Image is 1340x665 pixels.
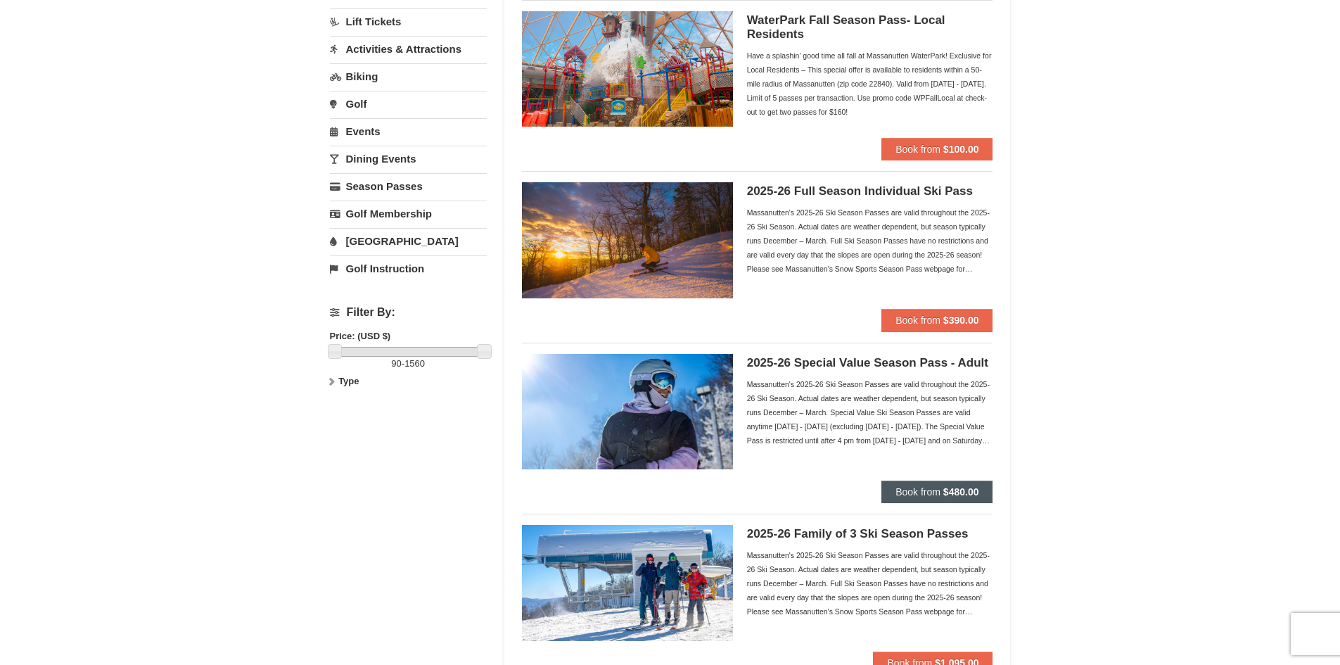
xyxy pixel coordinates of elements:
a: Activities & Attractions [330,36,487,62]
label: - [330,357,487,371]
span: 1560 [404,358,425,369]
span: Book from [895,315,940,326]
img: 6619937-199-446e7550.jpg [522,525,733,640]
button: Book from $100.00 [881,138,993,160]
span: Book from [895,144,940,155]
h5: WaterPark Fall Season Pass- Local Residents [747,13,993,42]
div: Massanutten's 2025-26 Ski Season Passes are valid throughout the 2025-26 Ski Season. Actual dates... [747,377,993,448]
strong: $390.00 [943,315,979,326]
div: Massanutten's 2025-26 Ski Season Passes are valid throughout the 2025-26 Ski Season. Actual dates... [747,205,993,276]
img: 6619937-208-2295c65e.jpg [522,182,733,298]
a: Events [330,118,487,144]
strong: $480.00 [943,486,979,498]
h5: 2025-26 Family of 3 Ski Season Passes [747,527,993,541]
strong: $100.00 [943,144,979,155]
strong: Price: (USD $) [330,331,391,341]
a: Golf Instruction [330,255,487,281]
div: Massanutten's 2025-26 Ski Season Passes are valid throughout the 2025-26 Ski Season. Actual dates... [747,548,993,619]
a: Golf Membership [330,201,487,227]
span: 90 [391,358,401,369]
a: Season Passes [330,173,487,199]
a: Lift Tickets [330,8,487,34]
strong: Type [338,376,359,386]
h4: Filter By: [330,306,487,319]
h5: 2025-26 Special Value Season Pass - Adult [747,356,993,370]
button: Book from $480.00 [881,481,993,503]
a: Golf [330,91,487,117]
h5: 2025-26 Full Season Individual Ski Pass [747,184,993,198]
img: 6619937-198-dda1df27.jpg [522,354,733,469]
a: Biking [330,63,487,89]
div: Have a splashin' good time all fall at Massanutten WaterPark! Exclusive for Local Residents – Thi... [747,49,993,119]
a: [GEOGRAPHIC_DATA] [330,228,487,254]
img: 6619937-212-8c750e5f.jpg [522,11,733,127]
button: Book from $390.00 [881,309,993,331]
a: Dining Events [330,146,487,172]
span: Book from [895,486,940,498]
